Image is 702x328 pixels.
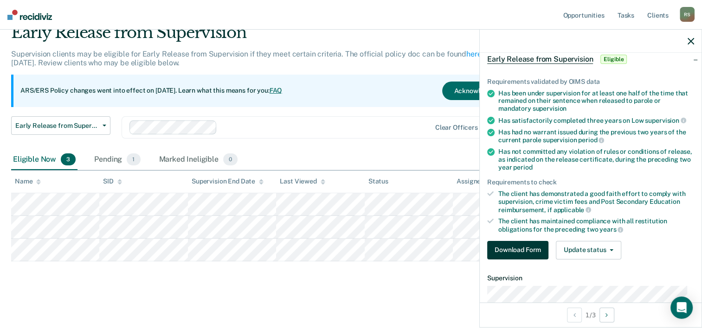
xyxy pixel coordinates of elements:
span: period [513,164,532,171]
div: The client has demonstrated a good faith effort to comply with supervision, crime victim fees and... [498,190,694,214]
div: 1 / 3 [480,303,702,327]
button: Download Form [487,241,548,259]
p: Supervision clients may be eligible for Early Release from Supervision if they meet certain crite... [11,50,511,67]
span: supervision [533,105,567,112]
a: here [466,50,481,58]
div: Supervision End Date [192,177,264,185]
span: 3 [61,153,76,165]
div: Eligible Now [11,150,77,170]
span: 0 [223,153,238,165]
div: Pending [92,150,142,170]
a: Navigate to form link [487,241,552,259]
div: Requirements to check [487,178,694,186]
span: 1 [127,153,140,165]
div: The client has maintained compliance with all restitution obligations for the preceding two [498,217,694,233]
div: Assigned to [457,177,500,185]
div: Has not committed any violation of rules or conditions of release, as indicated on the release ce... [498,148,694,171]
dt: Supervision [487,274,694,282]
div: Has been under supervision for at least one half of the time that remained on their sentence when... [498,89,694,113]
button: Update status [556,241,621,259]
div: Name [15,177,41,185]
p: ARS/ERS Policy changes went into effect on [DATE]. Learn what this means for you: [20,86,282,95]
div: Early Release from Supervision [11,23,538,50]
div: Marked Ineligible [157,150,240,170]
span: applicable [554,206,591,214]
span: years [599,226,623,233]
div: Status [368,177,388,185]
div: Open Intercom Messenger [670,296,693,319]
button: Acknowledge & Close [442,82,530,100]
span: Early Release from Supervision [15,122,99,130]
div: Has had no warrant issued during the previous two years of the current parole supervision [498,128,694,144]
a: FAQ [270,87,283,94]
span: supervision [645,117,686,124]
div: Last Viewed [280,177,325,185]
div: R S [680,7,695,22]
span: Eligible [600,55,627,64]
div: Early Release from SupervisionEligible [480,44,702,74]
span: period [578,136,604,144]
button: Previous Opportunity [567,308,582,322]
div: Has satisfactorily completed three years on Low [498,116,694,125]
div: Clear officers [435,124,478,132]
div: SID [103,177,122,185]
span: Early Release from Supervision [487,55,593,64]
button: Next Opportunity [599,308,614,322]
div: Requirements validated by OIMS data [487,78,694,86]
img: Recidiviz [7,10,52,20]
